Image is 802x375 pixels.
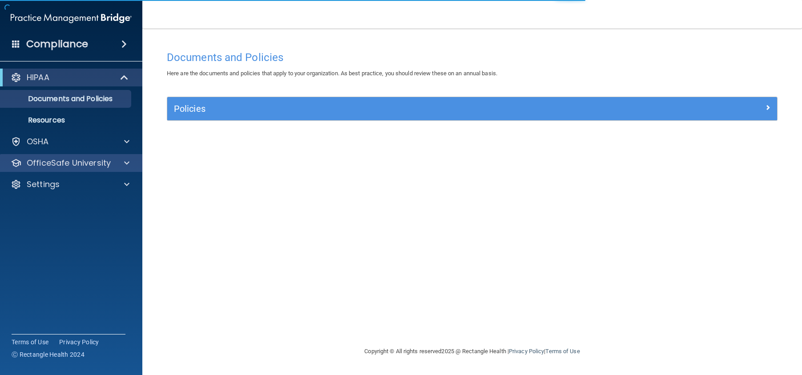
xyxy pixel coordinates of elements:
[11,9,132,27] img: PMB logo
[11,72,129,83] a: HIPAA
[11,179,129,190] a: Settings
[174,102,770,116] a: Policies
[167,70,497,77] span: Here are the documents and policies that apply to your organization. As best practice, you should...
[11,158,129,168] a: OfficeSafe University
[6,116,127,125] p: Resources
[167,52,778,63] h4: Documents and Policies
[12,350,85,359] span: Ⓒ Rectangle Health 2024
[27,72,49,83] p: HIPAA
[11,136,129,147] a: OSHA
[6,94,127,103] p: Documents and Policies
[27,158,111,168] p: OfficeSafe University
[12,338,48,346] a: Terms of Use
[27,136,49,147] p: OSHA
[310,337,635,366] div: Copyright © All rights reserved 2025 @ Rectangle Health | |
[26,38,88,50] h4: Compliance
[545,348,580,355] a: Terms of Use
[174,104,618,114] h5: Policies
[27,179,60,190] p: Settings
[59,338,99,346] a: Privacy Policy
[509,348,544,355] a: Privacy Policy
